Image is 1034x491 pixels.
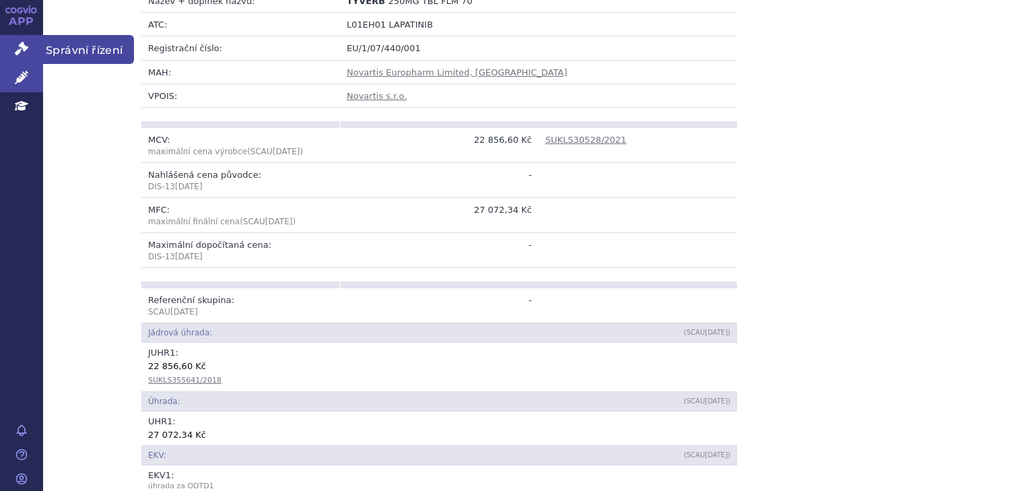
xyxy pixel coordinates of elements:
[141,391,539,411] td: Úhrada:
[141,233,340,268] td: Maximální dopočítaná cena:
[340,288,539,323] td: -
[141,446,539,465] td: EKV:
[340,163,539,198] td: -
[347,91,407,101] a: Novartis s.r.o.
[141,288,340,323] td: Referenční skupina:
[705,451,728,459] span: [DATE]
[148,147,247,156] span: maximální cena výrobce
[340,128,539,163] td: 22 856,60 Kč
[684,329,730,336] span: (SCAU )
[148,359,730,372] div: 22 856,60 Kč
[545,135,627,145] a: SUKLS30528/2021
[141,323,539,343] td: Jádrová úhrada:
[148,428,730,441] div: 27 072,34 Kč
[170,307,198,317] span: [DATE]
[170,348,175,358] span: 1
[340,198,539,233] td: 27 072,34 Kč
[340,36,737,60] td: EU/1/07/440/001
[347,67,567,77] a: Novartis Europharm Limited, [GEOGRAPHIC_DATA]
[148,216,333,228] p: maximální finální cena
[141,13,340,36] td: ATC:
[141,84,340,107] td: VPOIS:
[705,329,728,336] span: [DATE]
[148,251,333,263] p: DIS-13
[684,451,730,459] span: (SCAU )
[240,217,296,226] span: (SCAU )
[347,20,386,30] span: L01EH01
[209,482,214,490] span: 1
[141,412,737,445] td: UHR :
[141,198,340,233] td: MFC:
[175,182,203,191] span: [DATE]
[43,35,134,63] span: Správní řízení
[141,128,340,163] td: MCV:
[340,233,539,268] td: -
[141,60,340,84] td: MAH:
[148,147,303,156] span: (SCAU )
[148,306,333,318] p: SCAU
[141,36,340,60] td: Registrační číslo:
[705,397,728,405] span: [DATE]
[141,163,340,198] td: Nahlášená cena původce:
[175,252,203,261] span: [DATE]
[166,470,171,480] span: 1
[148,376,221,385] a: SUKLS355641/2018
[141,343,737,391] td: JUHR :
[167,416,172,426] span: 1
[273,147,300,156] span: [DATE]
[148,181,333,193] p: DIS-13
[265,217,293,226] span: [DATE]
[684,397,730,405] span: (SCAU )
[388,20,433,30] span: LAPATINIB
